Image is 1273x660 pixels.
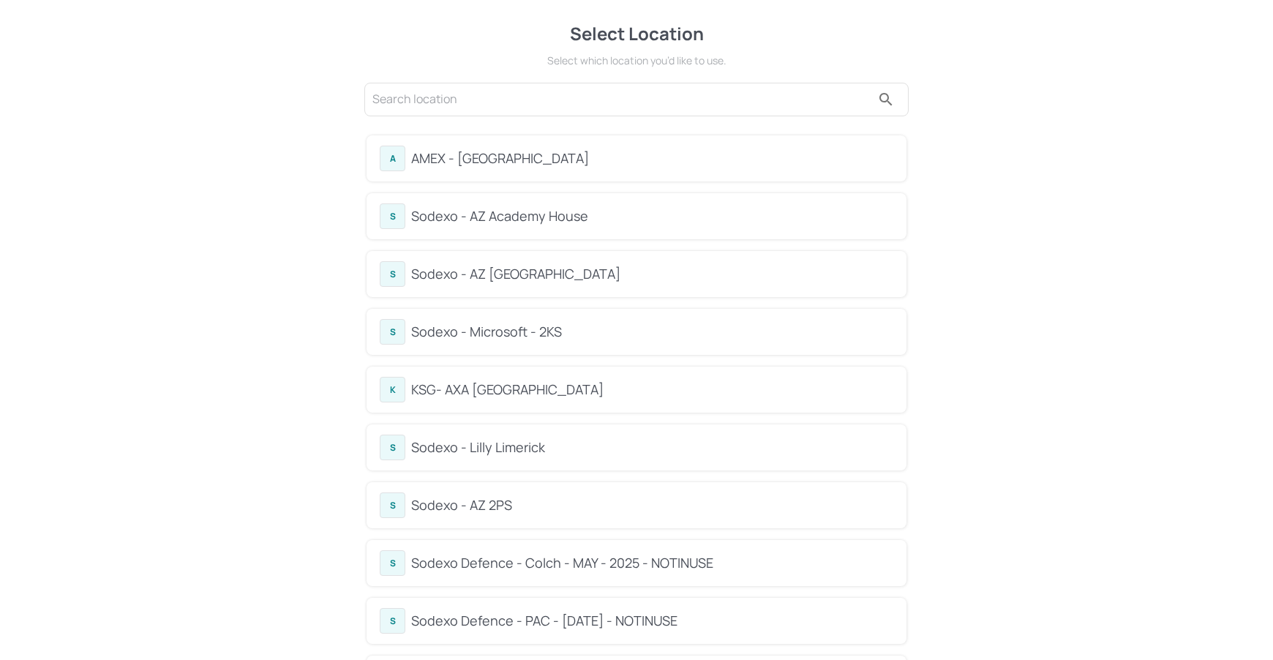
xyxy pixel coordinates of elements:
div: Select Location [362,20,911,47]
div: S [380,492,405,518]
div: S [380,550,405,576]
div: Sodexo - Microsoft - 2KS [411,322,893,342]
div: A [380,146,405,171]
div: S [380,319,405,345]
input: Search location [372,88,871,111]
div: Sodexo - AZ [GEOGRAPHIC_DATA] [411,264,893,284]
button: search [871,85,901,114]
div: S [380,435,405,460]
div: Sodexo Defence - PAC - [DATE] - NOTINUSE [411,611,893,631]
div: KSG- AXA [GEOGRAPHIC_DATA] [411,380,893,400]
div: Sodexo - AZ 2PS [411,495,893,515]
div: AMEX - [GEOGRAPHIC_DATA] [411,149,893,168]
div: S [380,203,405,229]
div: K [380,377,405,402]
div: Sodexo - Lilly Limerick [411,438,893,457]
div: S [380,608,405,634]
div: Select which location you’d like to use. [362,53,911,68]
div: Sodexo - AZ Academy House [411,206,893,226]
div: Sodexo Defence - Colch - MAY - 2025 - NOTINUSE [411,553,893,573]
div: S [380,261,405,287]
